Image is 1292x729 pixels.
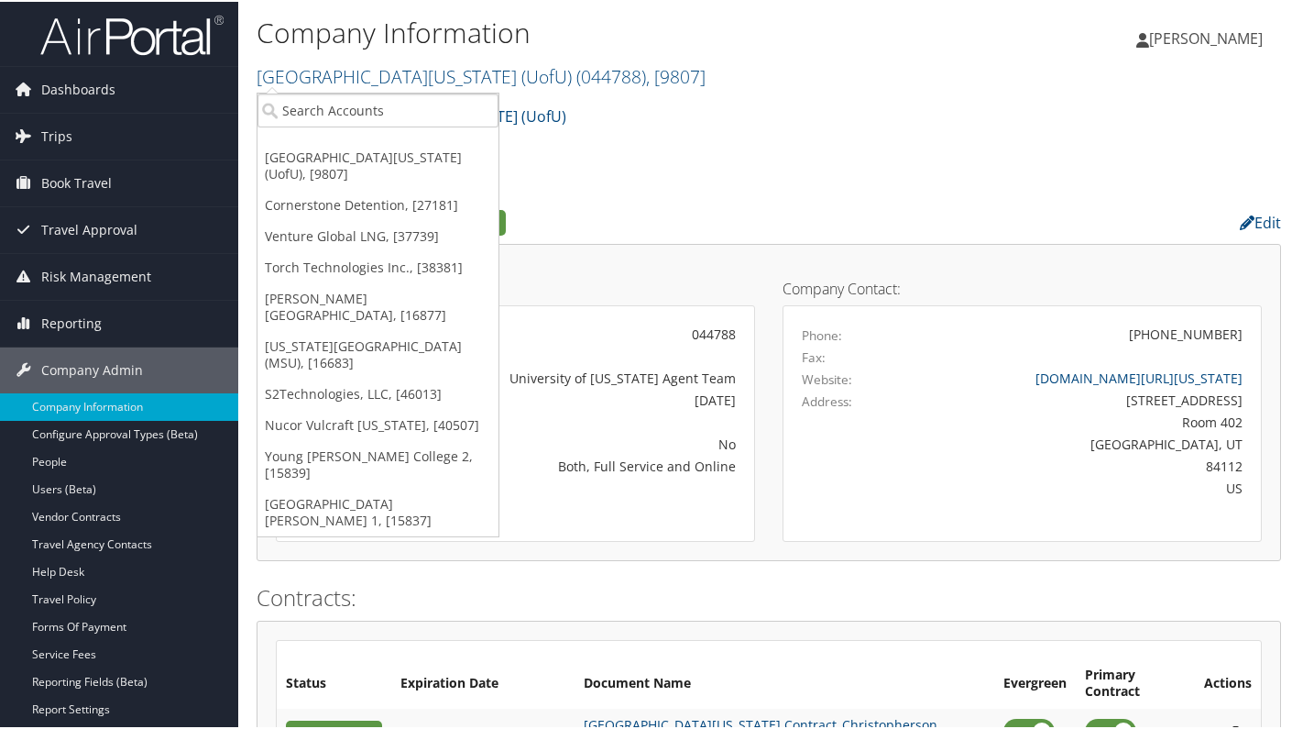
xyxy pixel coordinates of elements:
span: Trips [41,112,72,158]
th: Primary Contract [1076,657,1195,707]
span: Book Travel [41,159,112,204]
div: No [451,433,736,452]
a: Torch Technologies Inc., [38381] [257,250,498,282]
h2: Contracts: [257,580,1281,612]
a: Edit [1240,211,1281,231]
span: Company Admin [41,346,143,392]
a: Cornerstone Detention, [27181] [257,188,498,219]
div: [GEOGRAPHIC_DATA], UT [919,433,1243,452]
label: Phone: [802,325,842,343]
h1: Company Information [257,12,939,50]
th: Actions [1195,657,1261,707]
div: 044788 [451,323,736,342]
span: Travel Approval [41,205,137,251]
span: Risk Management [41,252,151,298]
a: S2Technologies, LLC, [46013] [257,377,498,408]
h4: Account Details: [276,280,755,294]
th: Expiration Date [391,657,575,707]
a: Venture Global LNG, [37739] [257,219,498,250]
div: University of [US_STATE] Agent Team [451,367,736,386]
th: Evergreen [994,657,1076,707]
th: Document Name [575,657,994,707]
a: [GEOGRAPHIC_DATA][US_STATE] (UofU) [257,62,706,87]
span: Reporting [41,299,102,345]
div: [PHONE_NUMBER] [1129,323,1243,342]
h2: Company Profile: [257,204,930,236]
label: Website: [802,369,852,387]
span: Dashboards [41,65,115,111]
a: [DOMAIN_NAME][URL][US_STATE] [1035,368,1243,385]
a: [PERSON_NAME][GEOGRAPHIC_DATA], [16877] [257,282,498,329]
a: Nucor Vulcraft [US_STATE], [40507] [257,408,498,439]
label: Address: [802,391,852,409]
a: Young [PERSON_NAME] College 2, [15839] [257,439,498,487]
th: Status [277,657,391,707]
div: US [919,477,1243,496]
h4: Company Contact: [783,280,1262,294]
div: [DATE] [451,389,736,408]
img: airportal-logo.png [40,12,224,55]
span: , [ 9807 ] [646,62,706,87]
a: [GEOGRAPHIC_DATA][PERSON_NAME] 1, [15837] [257,487,498,535]
input: Search Accounts [257,92,498,126]
div: Both, Full Service and Online [451,455,736,474]
a: [PERSON_NAME] [1136,9,1281,64]
div: Room 402 [919,411,1243,430]
div: 84112 [919,455,1243,474]
label: Fax: [802,347,826,365]
span: ( 044788 ) [576,62,646,87]
a: [US_STATE][GEOGRAPHIC_DATA] (MSU), [16683] [257,329,498,377]
div: [STREET_ADDRESS] [919,389,1243,408]
a: [GEOGRAPHIC_DATA][US_STATE] (UofU), [9807] [257,140,498,188]
span: [PERSON_NAME] [1149,27,1263,47]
